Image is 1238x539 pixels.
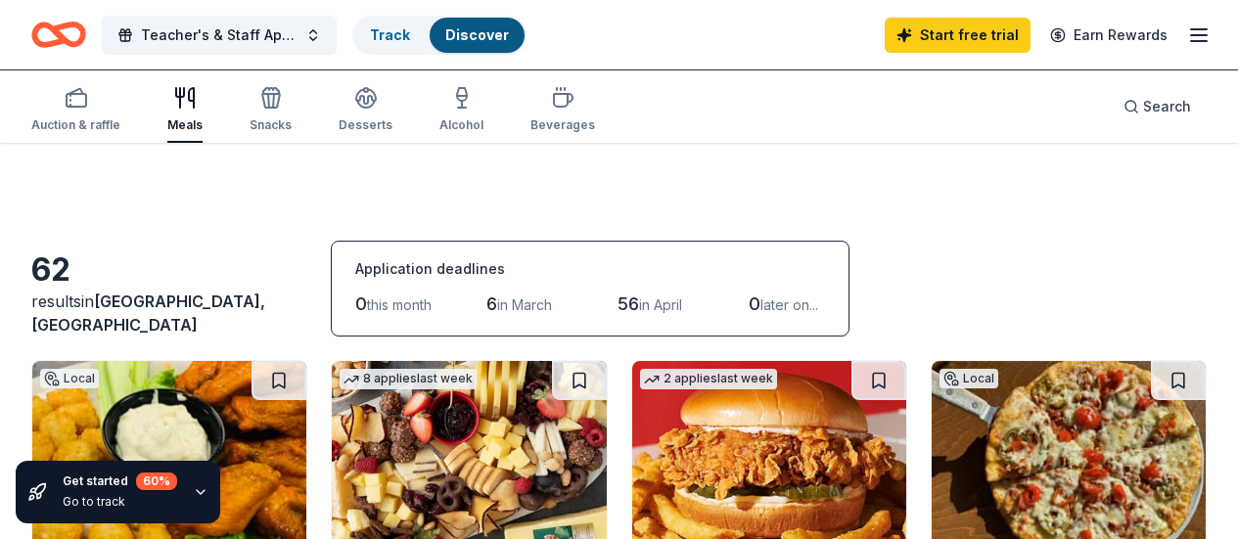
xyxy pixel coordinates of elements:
span: later on... [760,296,818,313]
div: results [31,290,307,337]
div: Beverages [530,117,595,133]
div: Local [40,369,99,388]
span: 6 [486,293,497,314]
button: Desserts [339,78,392,143]
button: TrackDiscover [352,16,527,55]
div: Application deadlines [355,257,825,281]
a: Discover [445,26,509,43]
span: in April [639,296,682,313]
span: Search [1143,95,1191,118]
span: 0 [355,293,367,314]
div: Auction & raffle [31,117,120,133]
span: Teacher's & Staff Appreciation Week [141,23,298,47]
a: Track [370,26,410,43]
span: 56 [618,293,639,314]
div: Go to track [63,494,177,510]
div: Desserts [339,117,392,133]
button: Meals [167,78,203,143]
a: Earn Rewards [1038,18,1179,53]
span: in March [497,296,552,313]
div: Alcohol [439,117,483,133]
div: Meals [167,117,203,133]
button: Teacher's & Staff Appreciation Week [102,16,337,55]
div: Local [940,369,998,388]
div: 2 applies last week [640,369,777,389]
span: 0 [749,293,760,314]
button: Search [1108,87,1207,126]
a: Home [31,12,86,58]
a: Start free trial [885,18,1031,53]
button: Auction & raffle [31,78,120,143]
span: this month [367,296,432,313]
div: Snacks [250,117,292,133]
div: Get started [63,472,177,490]
div: 60 % [136,472,177,490]
button: Snacks [250,78,292,143]
button: Alcohol [439,78,483,143]
span: [GEOGRAPHIC_DATA], [GEOGRAPHIC_DATA] [31,292,265,335]
div: 8 applies last week [340,369,477,389]
div: 62 [31,250,307,290]
button: Beverages [530,78,595,143]
span: in [31,292,265,335]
